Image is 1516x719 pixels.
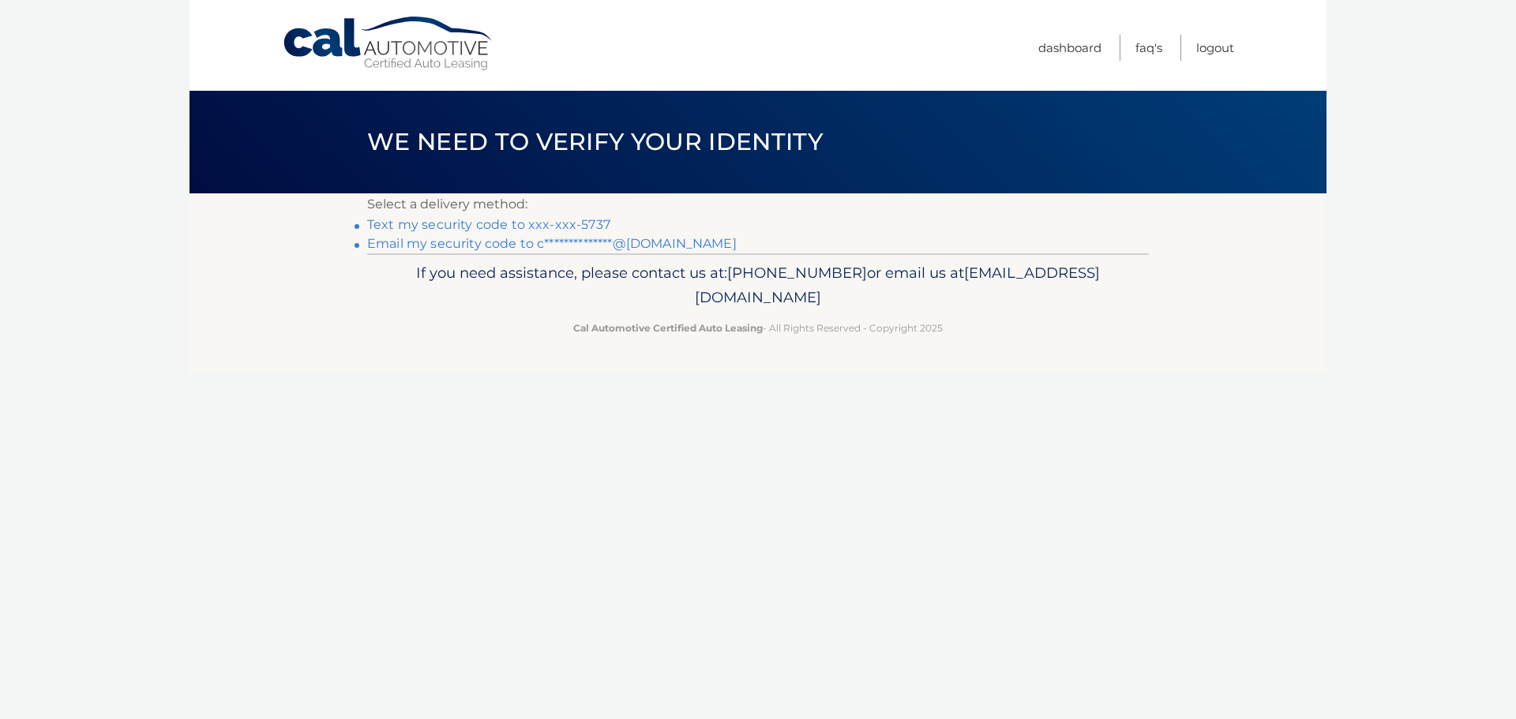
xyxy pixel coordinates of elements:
a: Cal Automotive [282,16,495,72]
span: [PHONE_NUMBER] [727,264,867,282]
a: Dashboard [1038,35,1101,61]
a: Logout [1196,35,1234,61]
p: Select a delivery method: [367,193,1149,215]
a: FAQ's [1135,35,1162,61]
p: If you need assistance, please contact us at: or email us at [377,260,1139,311]
span: We need to verify your identity [367,127,823,156]
strong: Cal Automotive Certified Auto Leasing [573,322,763,334]
a: Text my security code to xxx-xxx-5737 [367,217,610,232]
p: - All Rights Reserved - Copyright 2025 [377,320,1139,336]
